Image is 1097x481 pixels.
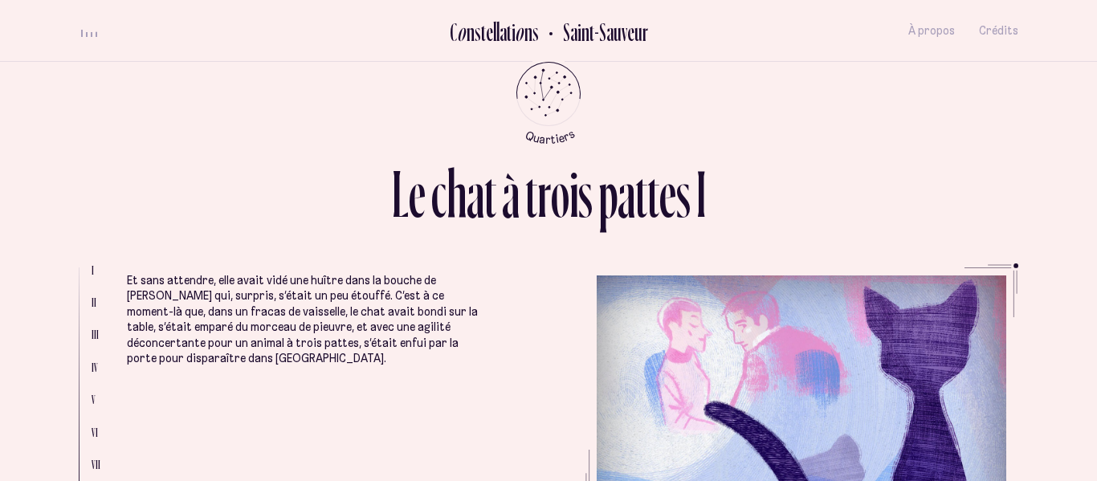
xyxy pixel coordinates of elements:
div: i [512,18,516,45]
span: V [92,393,96,406]
div: c [431,161,447,227]
div: t [647,161,659,227]
button: Retour au menu principal [502,62,596,145]
p: Et sans attendre, elle avait vidé une huître dans la bouche de [PERSON_NAME] qui, surpris, s’étai... [127,273,484,367]
div: e [486,18,493,45]
span: VI [92,426,98,439]
div: h [447,161,467,227]
div: t [481,18,486,45]
button: Retour au Quartier [539,18,648,44]
button: À propos [908,12,955,50]
div: L [392,161,409,227]
div: t [507,18,512,45]
div: i [569,161,578,227]
div: o [515,18,524,45]
div: à [502,161,520,227]
div: I [696,161,706,227]
div: s [578,161,593,227]
div: a [618,161,635,227]
div: C [450,18,457,45]
div: t [484,161,496,227]
div: a [467,161,484,227]
div: s [475,18,481,45]
button: volume audio [79,22,100,39]
div: r [537,161,551,227]
div: l [496,18,500,45]
span: I [92,263,94,277]
span: VII [92,458,100,471]
div: a [500,18,507,45]
span: IV [92,361,98,374]
div: n [467,18,475,45]
div: e [409,161,426,227]
div: s [676,161,691,227]
span: À propos [908,24,955,38]
div: p [598,161,618,227]
div: o [551,161,569,227]
button: Crédits [979,12,1018,50]
h2: Saint-Sauveur [551,18,648,45]
span: II [92,296,96,309]
div: o [457,18,467,45]
div: e [659,161,676,227]
span: III [92,328,99,341]
div: t [525,161,537,227]
div: n [524,18,532,45]
div: t [635,161,647,227]
div: s [532,18,539,45]
div: l [493,18,496,45]
span: Crédits [979,24,1018,38]
tspan: Quartiers [523,126,577,146]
